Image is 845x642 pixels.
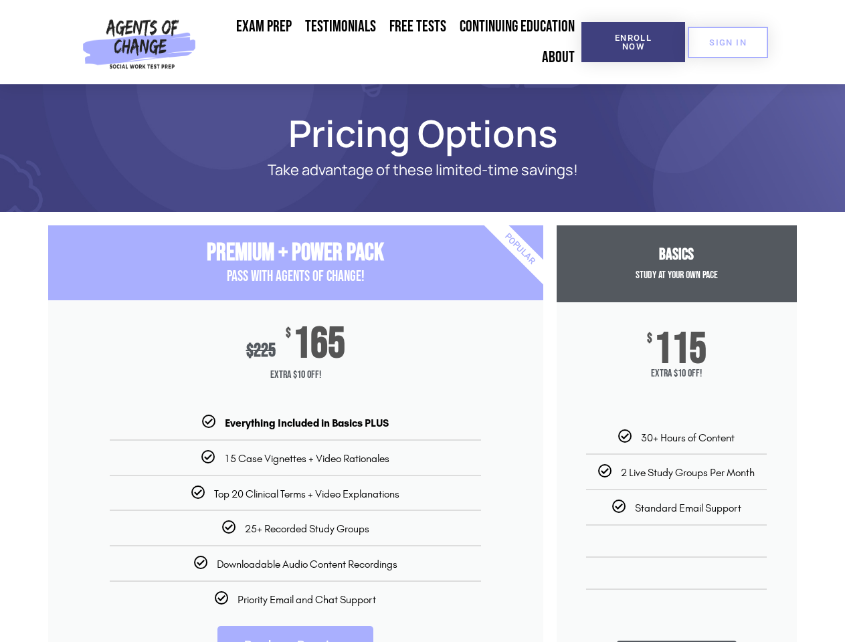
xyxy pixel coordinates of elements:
[573,367,780,380] span: Extra $10 Off!
[293,327,345,362] span: 165
[41,118,804,148] h1: Pricing Options
[224,452,389,465] span: 15 Case Vignettes + Video Rationales
[238,593,376,606] span: Priority Email and Chat Support
[557,245,797,265] h3: Basics
[201,11,581,73] nav: Menu
[217,558,397,570] span: Downloadable Audio Content Recordings
[535,42,581,73] a: About
[214,488,399,500] span: Top 20 Clinical Terms + Video Explanations
[245,522,369,535] span: 25+ Recorded Study Groups
[654,332,707,367] span: 115
[442,172,597,326] div: Popular
[709,38,747,47] span: SIGN IN
[298,11,383,42] a: Testimonials
[246,340,254,362] span: $
[635,502,741,514] span: Standard Email Support
[246,340,276,362] div: 225
[383,11,453,42] a: Free Tests
[453,11,581,42] a: Continuing Education
[225,417,389,429] b: Everything Included in Basics PLUS
[636,269,718,282] span: Study at your Own Pace
[647,332,652,346] span: $
[581,22,685,62] a: Enroll Now
[641,431,735,444] span: 30+ Hours of Content
[229,11,298,42] a: Exam Prep
[688,27,768,58] a: SIGN IN
[227,267,365,286] span: PASS with AGENTS OF CHANGE!
[603,33,664,51] span: Enroll Now
[621,466,755,479] span: 2 Live Study Groups Per Month
[48,239,543,267] h3: Premium + Power Pack
[95,162,751,179] p: Take advantage of these limited-time savings!
[48,362,543,389] span: Extra $10 Off!
[286,327,291,340] span: $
